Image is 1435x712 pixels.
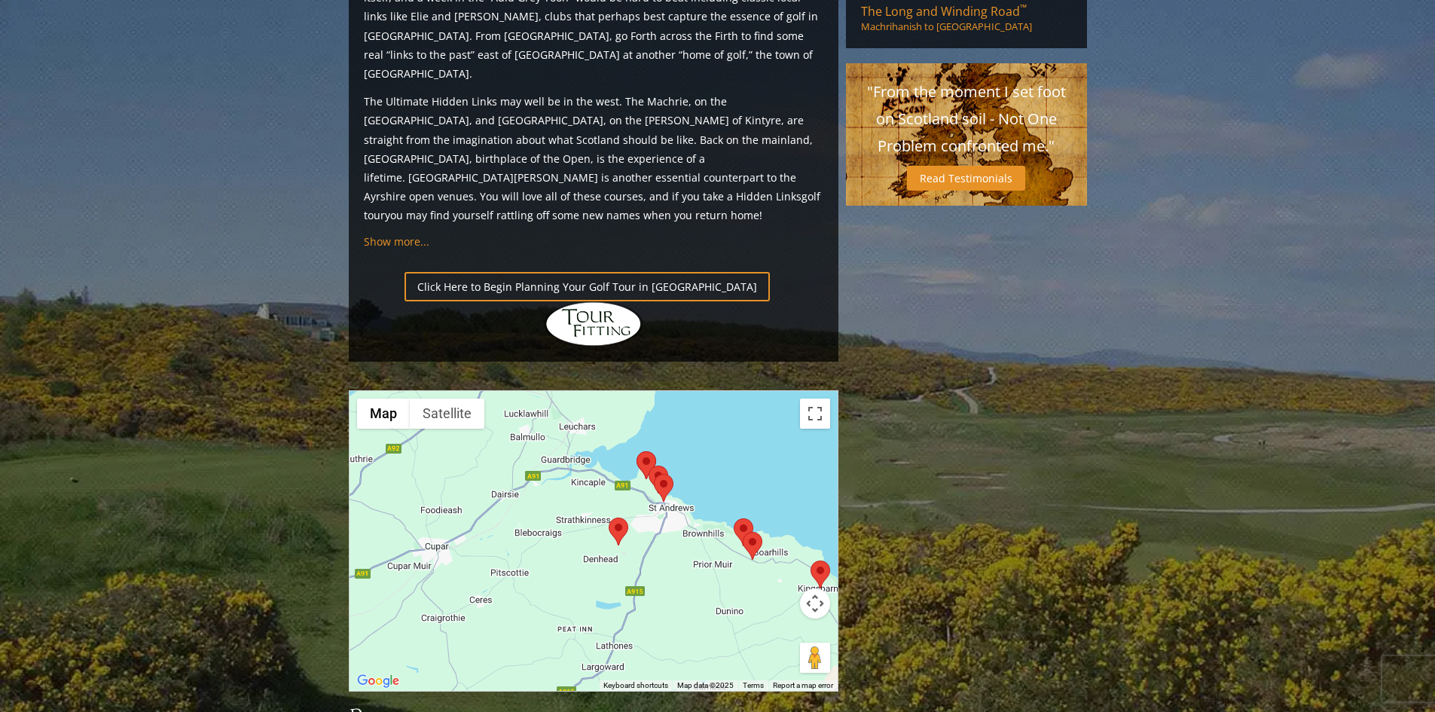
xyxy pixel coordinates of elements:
[1020,2,1027,14] sup: ™
[800,399,830,429] button: Toggle fullscreen view
[357,399,410,429] button: Show street map
[364,92,823,225] p: The Ultimate Hidden Links may well be in the west. The Machrie, on the [GEOGRAPHIC_DATA], and [GE...
[364,234,429,249] a: Show more...
[861,3,1027,20] span: The Long and Winding Road
[677,681,734,689] span: Map data ©2025
[861,78,1072,160] p: "From the moment I set foot on Scotland soil - Not One Problem confronted me."
[907,166,1025,191] a: Read Testimonials
[353,671,403,691] a: Open this area in Google Maps (opens a new window)
[410,399,484,429] button: Show satellite imagery
[364,189,820,222] a: golf tour
[545,301,643,347] img: Hidden Links
[353,671,403,691] img: Google
[800,643,830,673] button: Drag Pegman onto the map to open Street View
[861,3,1072,33] a: The Long and Winding Road™Machrihanish to [GEOGRAPHIC_DATA]
[800,588,830,619] button: Map camera controls
[773,681,833,689] a: Report a map error
[405,272,770,301] a: Click Here to Begin Planning Your Golf Tour in [GEOGRAPHIC_DATA]
[603,680,668,691] button: Keyboard shortcuts
[743,681,764,689] a: Terms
